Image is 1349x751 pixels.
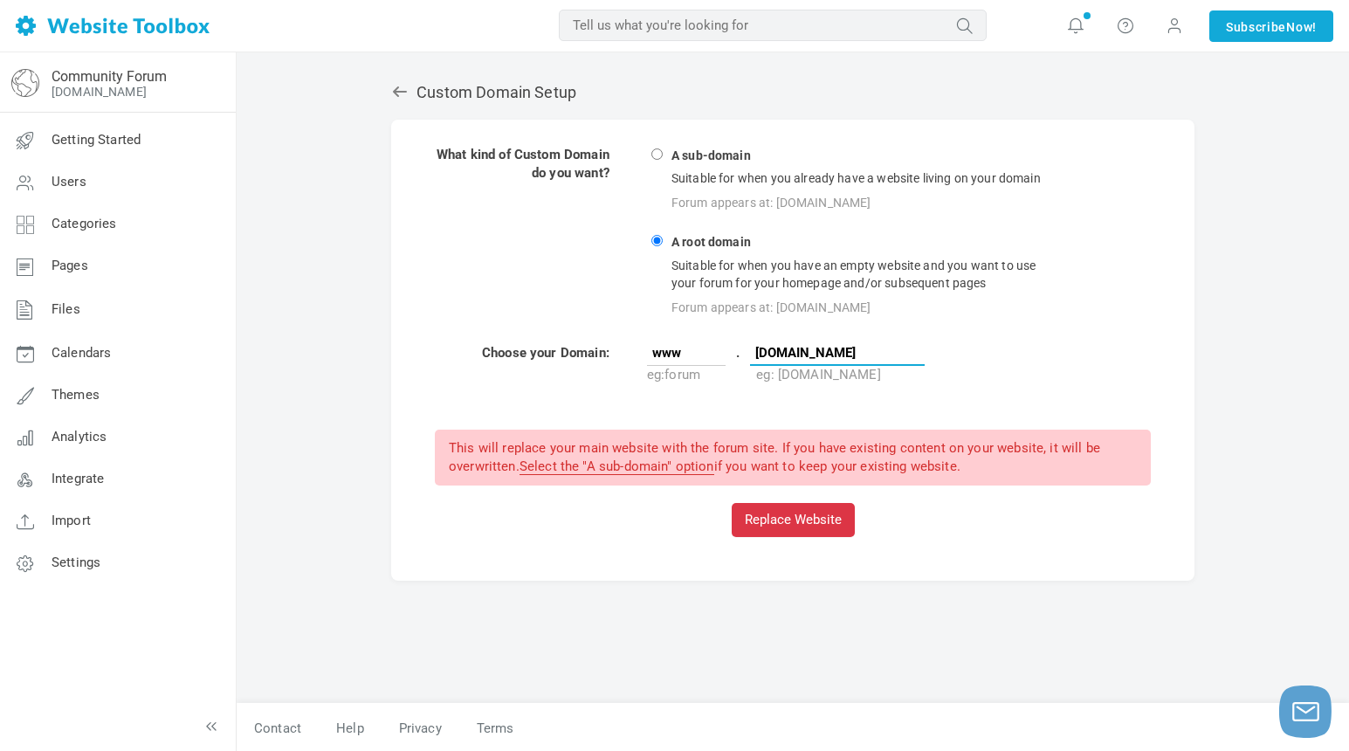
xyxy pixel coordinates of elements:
[1279,686,1332,738] button: Launch chat
[52,429,107,444] span: Analytics
[1286,17,1317,37] span: Now!
[391,83,1194,102] h2: Custom Domain Setup
[52,471,104,486] span: Integrate
[664,367,700,382] span: forum
[52,174,86,189] span: Users
[52,345,111,361] span: Calendars
[435,430,1151,486] div: This will replace your main website with the forum site. If you have existing content on your web...
[52,216,117,231] span: Categories
[647,367,700,382] span: eg:
[732,503,855,537] button: Replace Website
[729,344,747,362] span: .
[434,145,644,320] td: What kind of Custom Domain do you want?
[11,69,39,97] img: globe-icon.png
[52,387,100,403] span: Themes
[1209,10,1333,42] a: SubscribeNow!
[52,301,80,317] span: Files
[382,713,459,744] a: Privacy
[669,235,754,251] strong: A root domain
[52,513,91,528] span: Import
[669,165,1062,191] div: Suitable for when you already have a website living on your domain
[559,10,987,41] input: Tell us what you're looking for
[669,252,1062,296] div: Suitable for when you have an empty website and you want to use your forum for your homepage and/...
[669,296,1062,319] div: Forum appears at: [DOMAIN_NAME]
[52,555,100,570] span: Settings
[669,191,1062,214] div: Forum appears at: [DOMAIN_NAME]
[459,713,514,744] a: Terms
[434,343,644,385] td: Choose your Domain:
[319,713,382,744] a: Help
[669,148,754,165] strong: A sub-domain
[52,68,167,85] a: Community Forum
[52,85,147,99] a: [DOMAIN_NAME]
[237,713,319,744] a: Contact
[52,132,141,148] span: Getting Started
[520,458,714,475] a: Select the "A sub-domain" option
[52,258,88,273] span: Pages
[756,367,881,382] span: eg: [DOMAIN_NAME]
